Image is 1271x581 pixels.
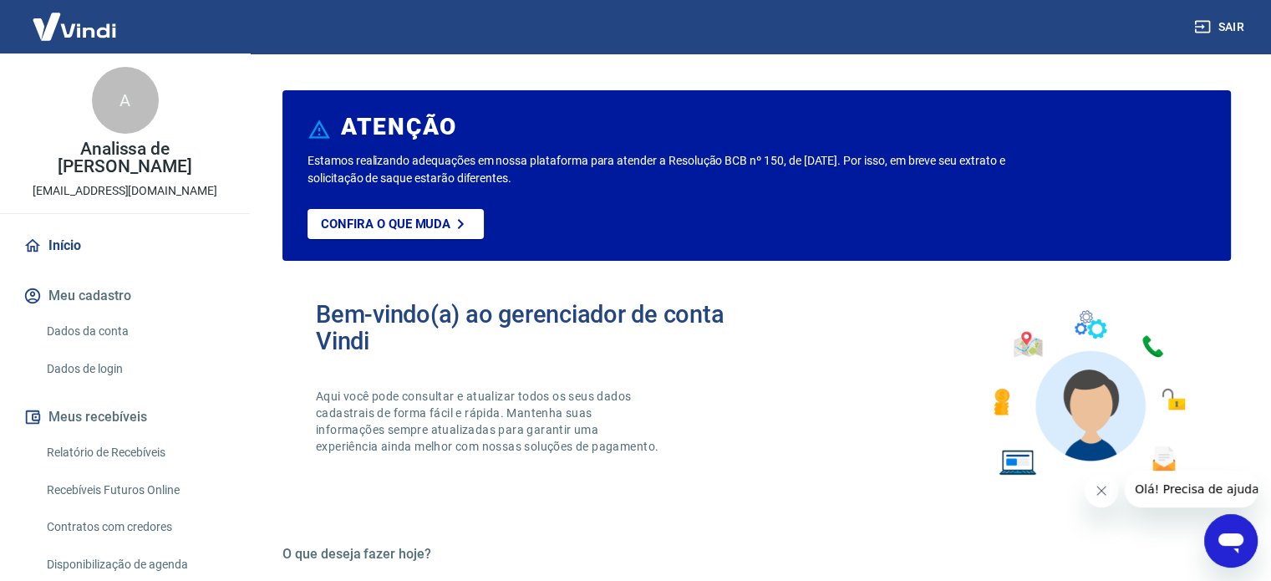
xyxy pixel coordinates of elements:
[1204,514,1258,568] iframe: Botão para abrir a janela de mensagens
[92,67,159,134] div: A
[20,1,129,52] img: Vindi
[20,399,230,436] button: Meus recebíveis
[33,182,217,200] p: [EMAIL_ADDRESS][DOMAIN_NAME]
[40,473,230,507] a: Recebíveis Futuros Online
[40,352,230,386] a: Dados de login
[40,436,230,470] a: Relatório de Recebíveis
[1085,474,1118,507] iframe: Fechar mensagem
[979,301,1197,486] img: Imagem de um avatar masculino com diversos icones exemplificando as funcionalidades do gerenciado...
[1191,12,1251,43] button: Sair
[13,140,236,176] p: Analissa de [PERSON_NAME]
[20,278,230,314] button: Meu cadastro
[341,119,457,135] h6: ATENÇÃO
[321,217,450,232] p: Confira o que muda
[40,510,230,544] a: Contratos com credores
[10,12,140,25] span: Olá! Precisa de ajuda?
[316,301,757,354] h2: Bem-vindo(a) ao gerenciador de conta Vindi
[20,227,230,264] a: Início
[282,546,1231,563] h5: O que deseja fazer hoje?
[1125,471,1258,507] iframe: Mensagem da empresa
[308,209,484,239] a: Confira o que muda
[316,388,662,455] p: Aqui você pode consultar e atualizar todos os seus dados cadastrais de forma fácil e rápida. Mant...
[308,152,1026,187] p: Estamos realizando adequações em nossa plataforma para atender a Resolução BCB nº 150, de [DATE]....
[40,314,230,349] a: Dados da conta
